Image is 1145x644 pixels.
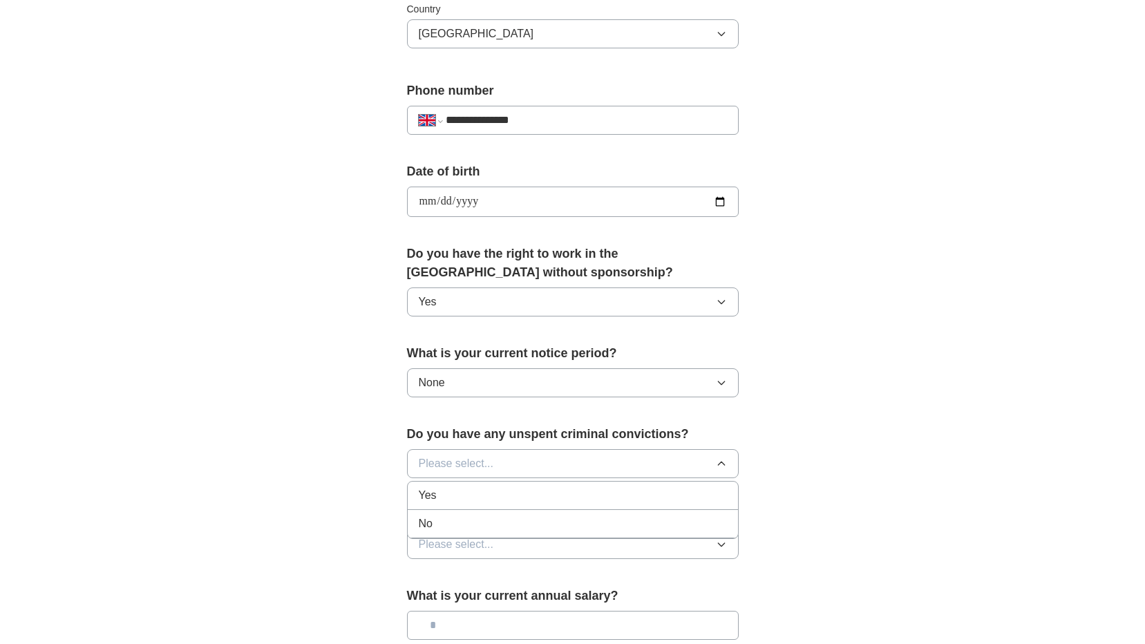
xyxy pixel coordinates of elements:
label: Phone number [407,82,739,100]
span: None [419,375,445,391]
span: Yes [419,487,437,504]
label: Country [407,2,739,17]
button: Please select... [407,449,739,478]
span: No [419,515,433,532]
label: Date of birth [407,162,739,181]
button: Yes [407,287,739,316]
span: [GEOGRAPHIC_DATA] [419,26,534,42]
button: None [407,368,739,397]
button: Please select... [407,530,739,559]
label: Do you have any unspent criminal convictions? [407,425,739,444]
span: Please select... [419,536,494,553]
label: What is your current annual salary? [407,587,739,605]
span: Yes [419,294,437,310]
span: Please select... [419,455,494,472]
label: What is your current notice period? [407,344,739,363]
button: [GEOGRAPHIC_DATA] [407,19,739,48]
label: Do you have the right to work in the [GEOGRAPHIC_DATA] without sponsorship? [407,245,739,282]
